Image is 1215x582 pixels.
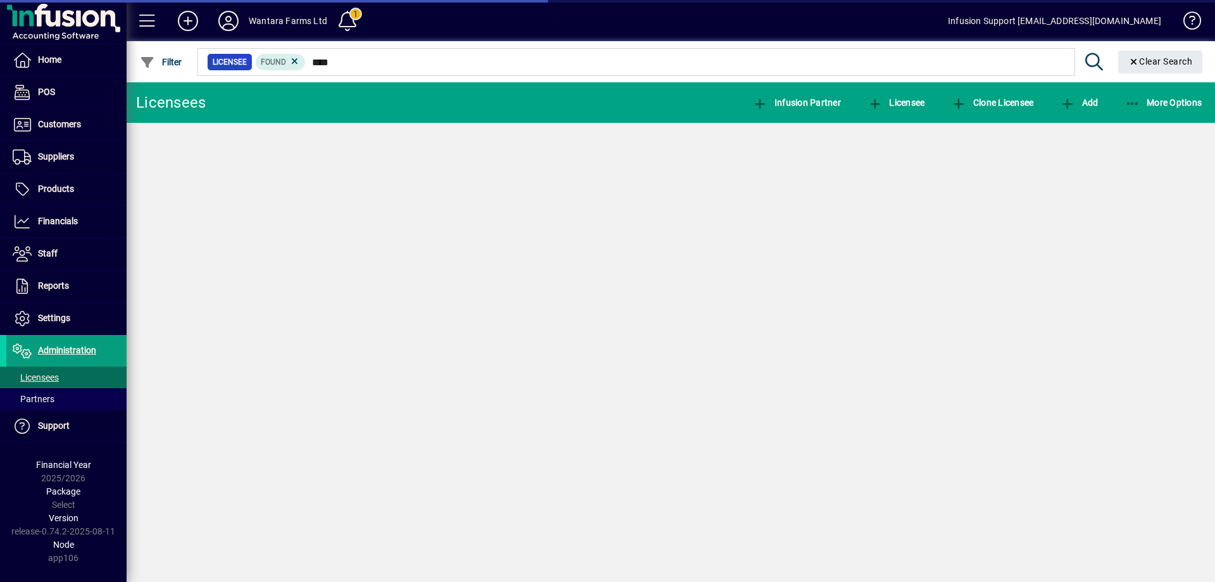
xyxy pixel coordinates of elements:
span: Infusion Partner [752,98,841,108]
a: Suppliers [6,141,127,173]
button: Add [1057,91,1101,114]
span: Partners [13,394,54,404]
span: Add [1060,98,1098,108]
span: Node [53,540,74,550]
span: Administration [38,345,96,355]
button: Infusion Partner [749,91,844,114]
span: Financials [38,216,78,226]
span: Version [49,513,78,523]
button: Licensee [864,91,928,114]
span: Staff [38,248,58,258]
a: Knowledge Base [1174,3,1199,44]
a: Products [6,174,127,205]
span: Settings [38,313,70,323]
span: Home [38,54,61,65]
button: Add [168,9,208,32]
span: Found [261,58,286,66]
button: Clear [1118,51,1203,73]
span: Reports [38,281,69,291]
a: Settings [6,303,127,334]
span: Package [46,486,80,497]
button: Profile [208,9,249,32]
a: Financials [6,206,127,237]
button: More Options [1122,91,1206,114]
a: Reports [6,270,127,302]
a: Partners [6,388,127,410]
a: POS [6,77,127,108]
span: Products [38,184,74,194]
button: Clone Licensee [948,91,1037,114]
a: Customers [6,109,127,141]
span: Clear Search [1128,56,1193,66]
span: Licensee [868,98,925,108]
a: Staff [6,238,127,270]
span: Licensees [13,372,59,383]
span: Customers [38,119,81,129]
span: Clone Licensee [951,98,1033,108]
span: Licensee [213,56,247,68]
span: More Options [1125,98,1202,108]
span: POS [38,87,55,97]
a: Home [6,44,127,76]
a: Licensees [6,367,127,388]
div: Wantara Farms Ltd [249,11,327,31]
mat-chip: Found Status: Found [256,54,306,70]
span: Suppliers [38,151,74,161]
span: Filter [140,57,182,67]
span: Financial Year [36,460,91,470]
div: Licensees [136,92,206,113]
button: Filter [137,51,185,73]
div: Infusion Support [EMAIL_ADDRESS][DOMAIN_NAME] [948,11,1161,31]
a: Support [6,410,127,442]
span: Support [38,421,70,431]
